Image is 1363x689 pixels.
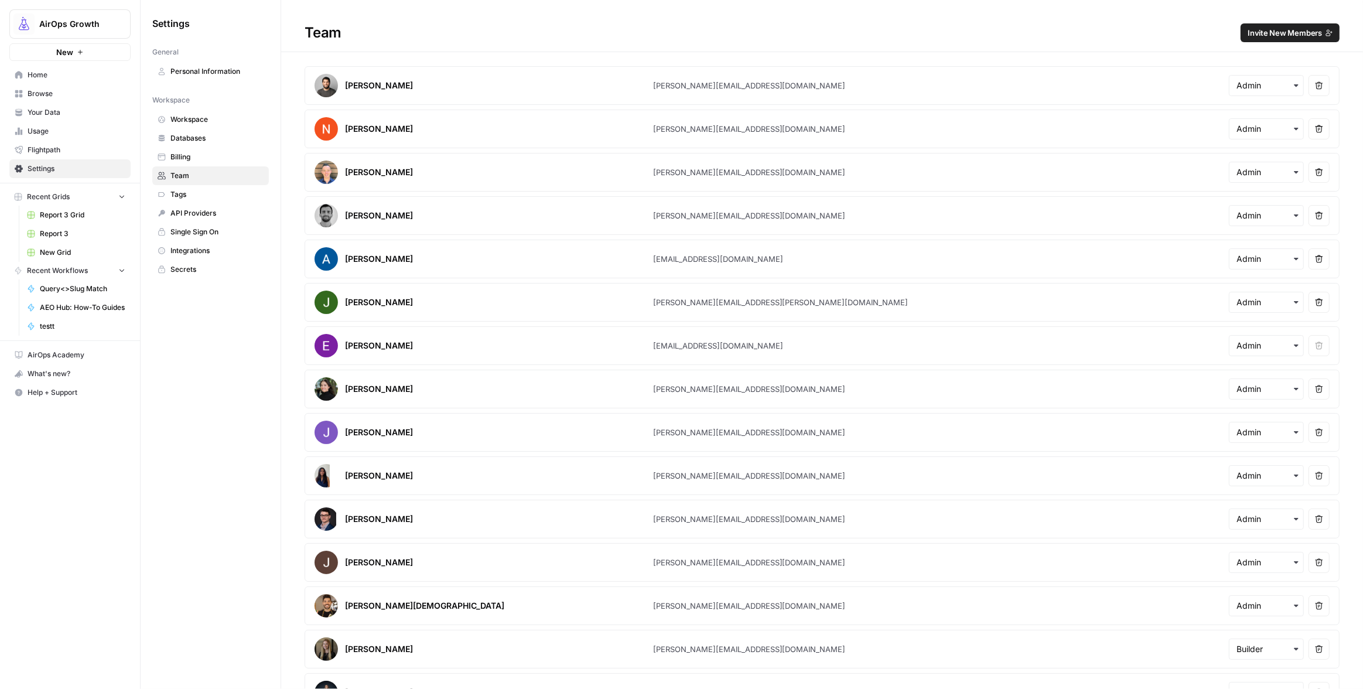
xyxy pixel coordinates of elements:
[315,377,338,401] img: avatar
[170,189,264,200] span: Tags
[152,16,190,30] span: Settings
[152,47,179,57] span: General
[1236,557,1296,568] input: Admin
[9,383,131,402] button: Help + Support
[653,253,783,265] div: [EMAIL_ADDRESS][DOMAIN_NAME]
[28,350,125,360] span: AirOps Academy
[345,80,413,91] div: [PERSON_NAME]
[170,133,264,144] span: Databases
[9,9,131,39] button: Workspace: AirOps Growth
[345,383,413,395] div: [PERSON_NAME]
[345,470,413,482] div: [PERSON_NAME]
[345,643,413,655] div: [PERSON_NAME]
[1236,513,1296,525] input: Admin
[1236,253,1296,265] input: Admin
[22,243,131,262] a: New Grid
[1236,600,1296,612] input: Admin
[345,253,413,265] div: [PERSON_NAME]
[28,88,125,99] span: Browse
[345,513,413,525] div: [PERSON_NAME]
[653,470,846,482] div: [PERSON_NAME][EMAIL_ADDRESS][DOMAIN_NAME]
[653,600,846,612] div: [PERSON_NAME][EMAIL_ADDRESS][DOMAIN_NAME]
[9,103,131,122] a: Your Data
[9,43,131,61] button: New
[653,513,846,525] div: [PERSON_NAME][EMAIL_ADDRESS][DOMAIN_NAME]
[1236,427,1296,438] input: Admin
[1236,643,1296,655] input: Builder
[653,123,846,135] div: [PERSON_NAME][EMAIL_ADDRESS][DOMAIN_NAME]
[1236,296,1296,308] input: Admin
[9,122,131,141] a: Usage
[40,321,125,332] span: testt
[152,129,269,148] a: Databases
[653,166,846,178] div: [PERSON_NAME][EMAIL_ADDRESS][DOMAIN_NAME]
[28,107,125,118] span: Your Data
[152,62,269,81] a: Personal Information
[22,298,131,317] a: AEO Hub: How-To Guides
[170,152,264,162] span: Billing
[653,427,846,438] div: [PERSON_NAME][EMAIL_ADDRESS][DOMAIN_NAME]
[345,427,413,438] div: [PERSON_NAME]
[315,247,338,271] img: avatar
[1236,80,1296,91] input: Admin
[1236,166,1296,178] input: Admin
[9,159,131,178] a: Settings
[170,227,264,237] span: Single Sign On
[152,241,269,260] a: Integrations
[315,204,338,227] img: avatar
[9,262,131,279] button: Recent Workflows
[281,23,1363,42] div: Team
[22,224,131,243] a: Report 3
[9,188,131,206] button: Recent Grids
[315,637,338,661] img: avatar
[1236,383,1296,395] input: Admin
[28,126,125,137] span: Usage
[345,210,413,221] div: [PERSON_NAME]
[345,600,504,612] div: [PERSON_NAME][DEMOGRAPHIC_DATA]
[1236,210,1296,221] input: Admin
[40,247,125,258] span: New Grid
[152,185,269,204] a: Tags
[653,340,783,352] div: [EMAIL_ADDRESS][DOMAIN_NAME]
[345,340,413,352] div: [PERSON_NAME]
[9,66,131,84] a: Home
[170,264,264,275] span: Secrets
[653,557,846,568] div: [PERSON_NAME][EMAIL_ADDRESS][DOMAIN_NAME]
[152,148,269,166] a: Billing
[28,70,125,80] span: Home
[152,260,269,279] a: Secrets
[345,557,413,568] div: [PERSON_NAME]
[1241,23,1340,42] button: Invite New Members
[39,18,110,30] span: AirOps Growth
[315,507,336,531] img: avatar
[40,284,125,294] span: Query<>Slug Match
[1236,340,1296,352] input: Admin
[13,13,35,35] img: AirOps Growth Logo
[40,302,125,313] span: AEO Hub: How-To Guides
[315,594,338,618] img: avatar
[1248,27,1322,39] span: Invite New Members
[170,114,264,125] span: Workspace
[28,387,125,398] span: Help + Support
[9,84,131,103] a: Browse
[1236,470,1296,482] input: Admin
[315,117,338,141] img: avatar
[9,141,131,159] a: Flightpath
[170,208,264,219] span: API Providers
[152,223,269,241] a: Single Sign On
[345,166,413,178] div: [PERSON_NAME]
[152,95,190,105] span: Workspace
[56,46,73,58] span: New
[315,464,330,487] img: avatar
[40,228,125,239] span: Report 3
[653,296,908,308] div: [PERSON_NAME][EMAIL_ADDRESS][PERSON_NAME][DOMAIN_NAME]
[170,170,264,181] span: Team
[152,110,269,129] a: Workspace
[9,346,131,364] a: AirOps Academy
[152,166,269,185] a: Team
[315,551,338,574] img: avatar
[22,317,131,336] a: testt
[315,291,338,314] img: avatar
[22,279,131,298] a: Query<>Slug Match
[1236,123,1296,135] input: Admin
